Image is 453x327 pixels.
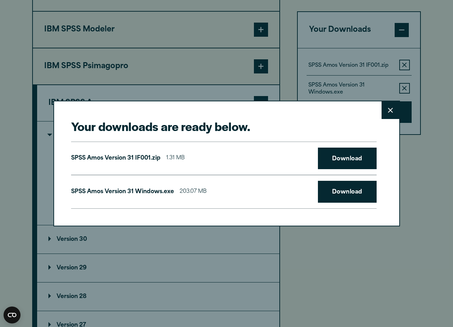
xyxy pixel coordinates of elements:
span: 1.31 MB [166,153,185,163]
a: Download [318,181,377,203]
h2: Your downloads are ready below. [71,118,377,134]
span: 203.07 MB [180,187,207,197]
p: SPSS Amos Version 31 IF001.zip [71,153,161,163]
p: SPSS Amos Version 31 Windows.exe [71,187,174,197]
button: Open CMP widget [4,307,21,323]
a: Download [318,148,377,170]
